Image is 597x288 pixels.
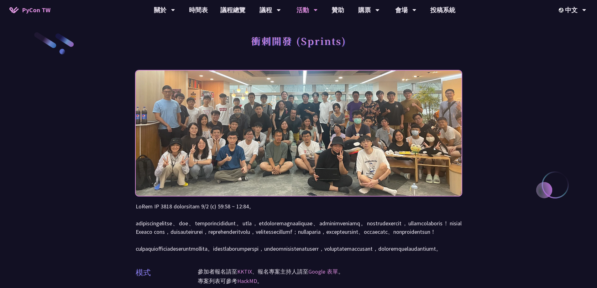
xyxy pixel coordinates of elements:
span: PyCon TW [22,5,50,15]
img: Photo of PyCon Taiwan Sprints [136,54,462,213]
img: Locale Icon [559,8,565,13]
p: LoRem IP 3818 dolorsitam 9/2 (c) 59:58 ~ 12:84。 adipiscingelitse、doe、temporincididunt。utla，etdolo... [136,202,462,253]
a: PyCon TW [3,2,57,18]
a: KKTIX [237,268,252,275]
p: 專案列表可參考 。 [198,276,462,286]
h1: 衝刺開發 (Sprints) [251,31,346,50]
a: Google 表單 [308,268,338,275]
a: HackMD [237,277,257,285]
p: 模式 [136,267,151,278]
p: 參加者報名請至 、報名專案主持人請至 。 [198,267,462,276]
img: Home icon of PyCon TW 2025 [9,7,19,13]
